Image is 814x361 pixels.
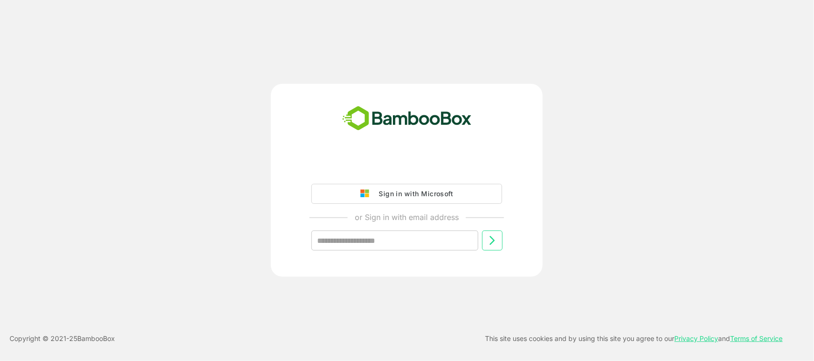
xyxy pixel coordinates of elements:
[675,334,719,342] a: Privacy Policy
[485,333,783,344] p: This site uses cookies and by using this site you agree to our and
[337,103,477,134] img: bamboobox
[10,333,115,344] p: Copyright © 2021- 25 BambooBox
[355,211,459,223] p: or Sign in with email address
[361,190,374,198] img: google
[311,184,502,204] button: Sign in with Microsoft
[374,188,453,200] div: Sign in with Microsoft
[731,334,783,342] a: Terms of Service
